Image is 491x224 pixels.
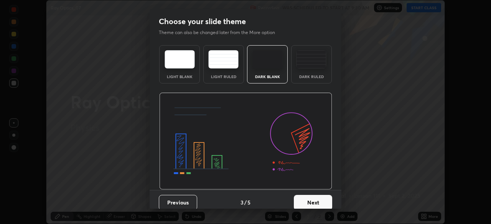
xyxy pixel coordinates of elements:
div: Dark Blank [252,75,283,78]
div: Light Blank [164,75,195,78]
img: lightRuledTheme.5fabf969.svg [208,50,239,69]
h4: 3 [241,198,244,206]
img: darkThemeBanner.d06ce4a2.svg [159,93,332,190]
button: Next [294,195,332,210]
img: darkRuledTheme.de295e13.svg [296,50,326,69]
div: Light Ruled [208,75,239,78]
div: Dark Ruled [296,75,327,78]
h2: Choose your slide theme [159,16,246,26]
p: Theme can also be changed later from the More option [159,29,283,36]
button: Previous [159,195,197,210]
img: lightTheme.e5ed3b09.svg [165,50,195,69]
h4: / [244,198,247,206]
img: darkTheme.f0cc69e5.svg [252,50,283,69]
h4: 5 [247,198,250,206]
